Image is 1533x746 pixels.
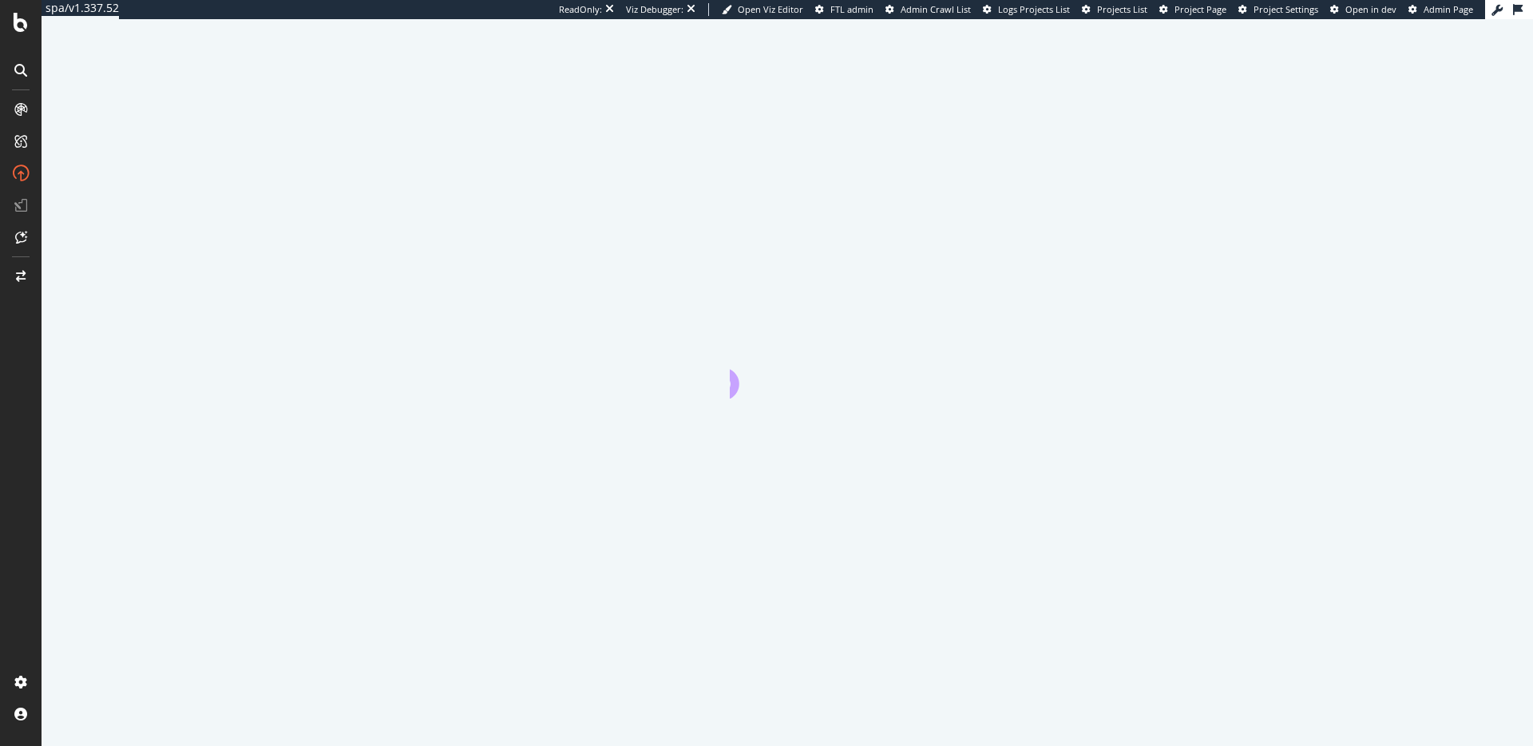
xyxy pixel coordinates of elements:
span: Project Page [1175,3,1226,15]
a: Open Viz Editor [722,3,803,16]
span: Open in dev [1345,3,1396,15]
span: Open Viz Editor [738,3,803,15]
div: Viz Debugger: [626,3,683,16]
span: FTL admin [830,3,873,15]
a: Project Settings [1238,3,1318,16]
a: Admin Page [1408,3,1473,16]
span: Project Settings [1254,3,1318,15]
a: Project Page [1159,3,1226,16]
a: Open in dev [1330,3,1396,16]
a: Projects List [1082,3,1147,16]
a: Admin Crawl List [885,3,971,16]
div: animation [730,341,845,399]
a: FTL admin [815,3,873,16]
span: Admin Page [1424,3,1473,15]
span: Logs Projects List [998,3,1070,15]
span: Projects List [1097,3,1147,15]
a: Logs Projects List [983,3,1070,16]
span: Admin Crawl List [901,3,971,15]
div: ReadOnly: [559,3,602,16]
